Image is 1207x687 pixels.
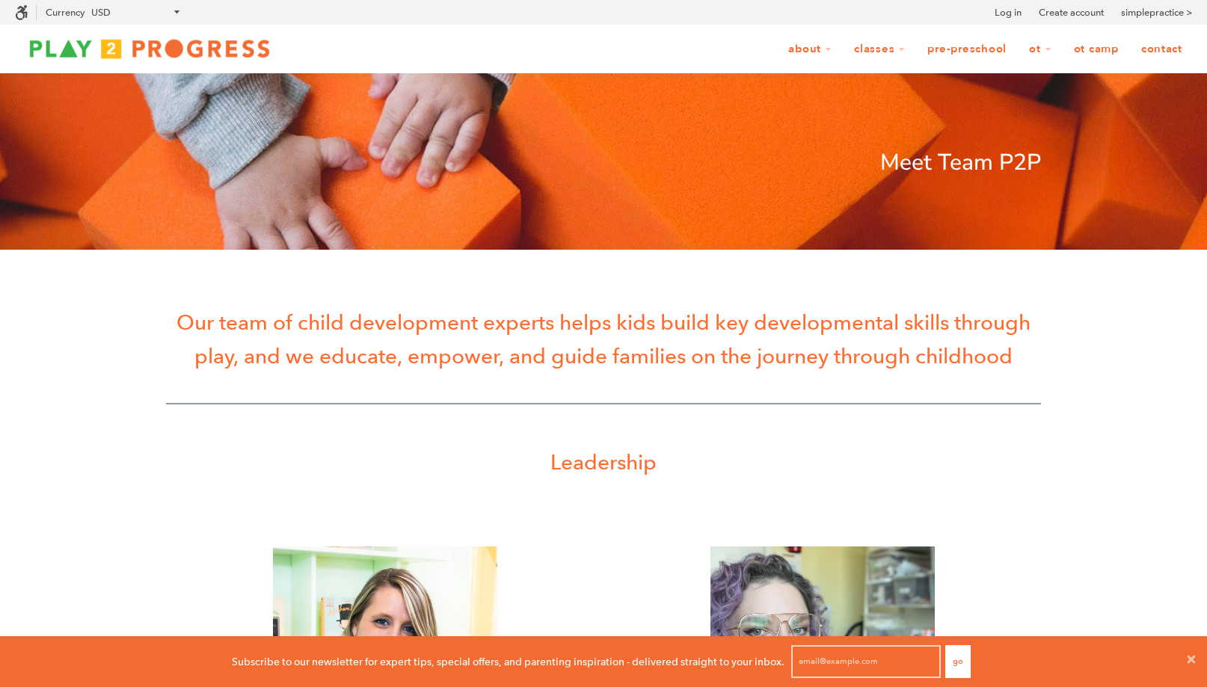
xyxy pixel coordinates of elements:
[15,34,284,64] img: Play2Progress logo
[1039,5,1104,20] a: Create account
[232,653,784,670] p: Subscribe to our newsletter for expert tips, special offers, and parenting inspiration - delivere...
[995,5,1022,20] a: Log in
[166,145,1041,181] p: Meet Team P2P
[918,35,1016,64] a: Pre-Preschool
[1121,5,1192,20] a: simplepractice >
[1064,35,1128,64] a: OT Camp
[1019,35,1061,64] a: OT
[844,35,915,64] a: Classes
[1131,35,1192,64] a: Contact
[46,7,85,18] label: Currency
[166,446,1041,479] p: Leadership
[791,645,941,678] input: email@example.com
[166,306,1041,373] p: Our team of child development experts helps kids build key developmental skills through play, and...
[778,35,841,64] a: About
[945,645,971,678] button: Go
